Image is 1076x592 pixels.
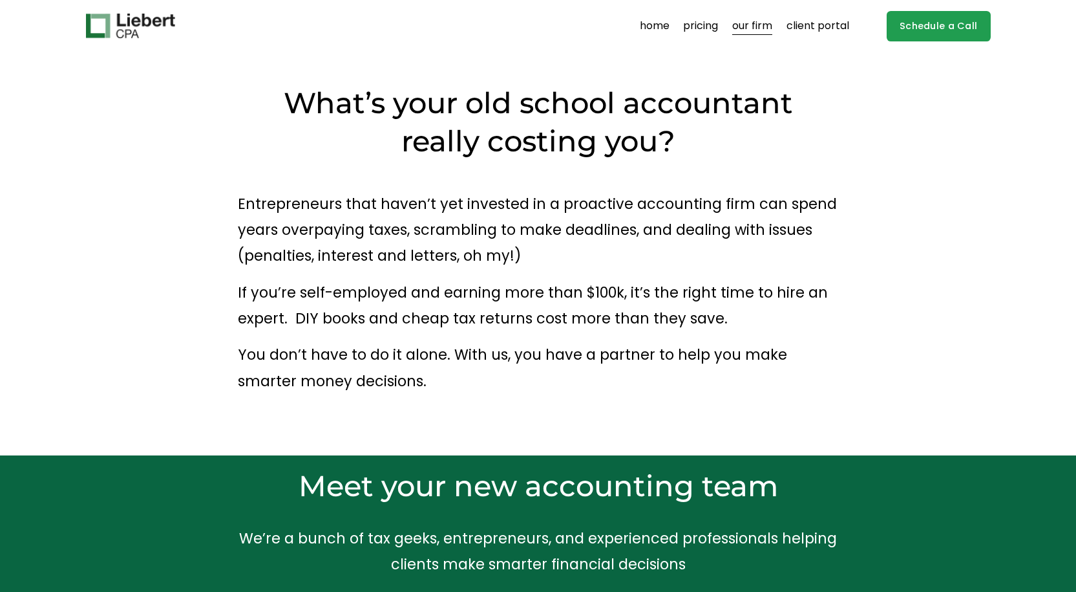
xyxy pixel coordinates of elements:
[640,16,670,36] a: home
[683,16,718,36] a: pricing
[238,191,839,269] p: Entrepreneurs that haven’t yet invested in a proactive accounting firm can spend years overpaying...
[887,11,991,41] a: Schedule a Call
[238,280,839,332] p: If you’re self-employed and earning more than $100k, it’s the right time to hire an expert. DIY b...
[86,14,175,38] img: Liebert CPA
[276,84,801,159] h2: What’s your old school accountant really costing you?
[238,525,839,578] p: We’re a bunch of tax geeks, entrepreneurs, and experienced professionals helping clients make sma...
[238,467,839,505] h2: Meet your new accounting team
[238,342,839,394] p: You don’t have to do it alone. With us, you have a partner to help you make smarter money decisions.
[786,16,849,36] a: client portal
[732,16,772,36] a: our firm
